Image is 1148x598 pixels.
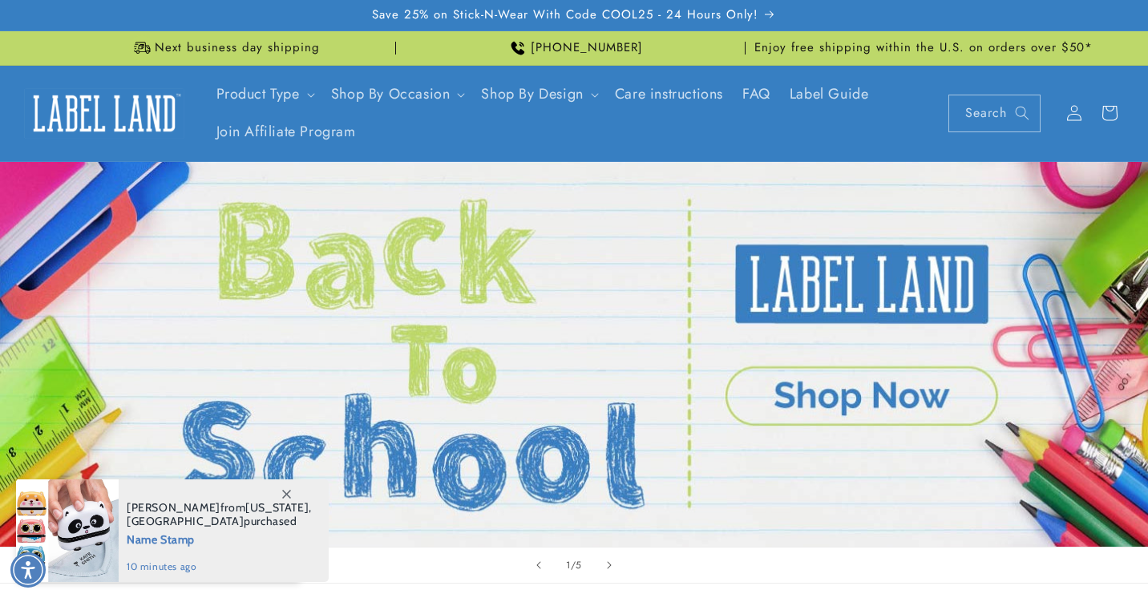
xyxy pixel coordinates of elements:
[216,123,356,141] span: Join Affiliate Program
[127,501,312,528] span: from , purchased
[592,547,627,583] button: Next slide
[216,83,300,104] a: Product Type
[742,85,770,103] span: FAQ
[155,40,320,56] span: Next business day shipping
[615,85,723,103] span: Care instructions
[790,85,869,103] span: Label Guide
[571,557,576,573] span: /
[471,75,604,113] summary: Shop By Design
[521,547,556,583] button: Previous slide
[53,31,396,65] div: Announcement
[18,83,191,144] a: Label Land
[754,40,1093,56] span: Enjoy free shipping within the U.S. on orders over $50*
[531,40,643,56] span: [PHONE_NUMBER]
[207,75,321,113] summary: Product Type
[127,514,244,528] span: [GEOGRAPHIC_DATA]
[566,557,571,573] span: 1
[245,500,309,515] span: [US_STATE]
[321,75,472,113] summary: Shop By Occasion
[733,75,780,113] a: FAQ
[752,31,1095,65] div: Announcement
[24,88,184,138] img: Label Land
[605,75,733,113] a: Care instructions
[10,552,46,588] div: Accessibility Menu
[576,557,582,573] span: 5
[780,75,879,113] a: Label Guide
[402,31,746,65] div: Announcement
[988,529,1132,582] iframe: Gorgias live chat messenger
[127,500,220,515] span: [PERSON_NAME]
[331,85,451,103] span: Shop By Occasion
[481,83,583,104] a: Shop By Design
[372,7,758,23] span: Save 25% on Stick-N-Wear With Code COOL25 - 24 Hours Only!
[207,113,366,151] a: Join Affiliate Program
[1004,95,1040,131] button: Search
